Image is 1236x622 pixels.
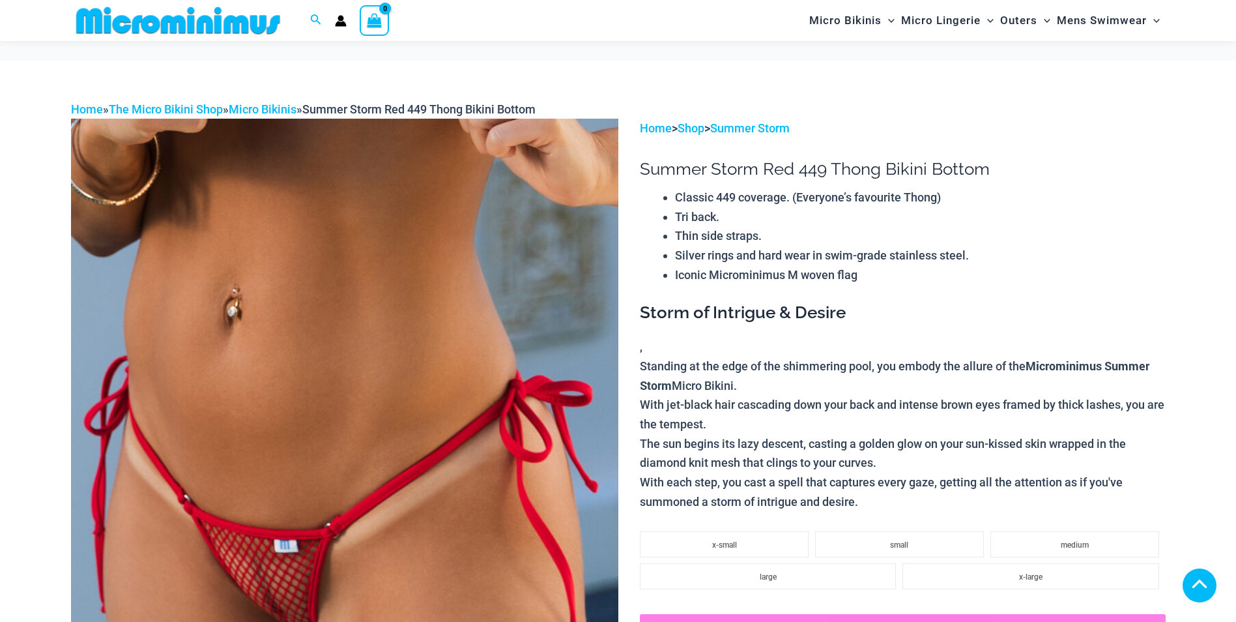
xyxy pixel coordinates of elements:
li: medium [990,531,1159,557]
li: x-large [902,563,1158,589]
a: Micro Bikinis [229,102,296,116]
b: Microminimus Summer Storm [640,358,1149,393]
a: Search icon link [310,12,322,29]
a: OutersMenu ToggleMenu Toggle [997,4,1054,37]
a: The Micro Bikini Shop [109,102,223,116]
a: Account icon link [335,15,347,27]
a: Shop [678,121,704,135]
li: x-small [640,531,809,557]
span: Menu Toggle [1147,4,1160,37]
h3: Storm of Intrigue & Desire [640,302,1165,324]
span: x-large [1019,572,1042,582]
a: View Shopping Cart, empty [360,5,390,35]
a: Micro BikinisMenu ToggleMenu Toggle [806,4,898,37]
a: Summer Storm [710,121,790,135]
span: Outers [1000,4,1037,37]
a: Home [640,121,672,135]
a: Home [71,102,103,116]
span: Menu Toggle [882,4,895,37]
span: Menu Toggle [981,4,994,37]
h1: Summer Storm Red 449 Thong Bikini Bottom [640,159,1165,179]
span: Micro Lingerie [901,4,981,37]
span: » » » [71,102,536,116]
span: Summer Storm Red 449 Thong Bikini Bottom [302,102,536,116]
li: Tri back. [675,207,1165,227]
p: > > [640,119,1165,138]
li: Iconic Microminimus M woven flag [675,265,1165,285]
div: , [640,302,1165,511]
span: large [760,572,777,582]
p: Standing at the edge of the shimmering pool, you embody the allure of the Micro Bikini. With jet-... [640,357,1165,512]
a: Mens SwimwearMenu ToggleMenu Toggle [1054,4,1163,37]
li: Classic 449 coverage. (Everyone’s favourite Thong) [675,188,1165,207]
nav: Site Navigation [804,2,1166,39]
span: Micro Bikinis [809,4,882,37]
img: MM SHOP LOGO FLAT [71,6,285,35]
span: Mens Swimwear [1057,4,1147,37]
span: medium [1061,541,1089,550]
a: Micro LingerieMenu ToggleMenu Toggle [898,4,997,37]
span: Menu Toggle [1037,4,1050,37]
li: Thin side straps. [675,226,1165,246]
span: small [890,541,908,550]
span: x-small [712,541,737,550]
li: large [640,563,896,589]
li: Silver rings and hard wear in swim-grade stainless steel. [675,246,1165,265]
li: small [815,531,984,557]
